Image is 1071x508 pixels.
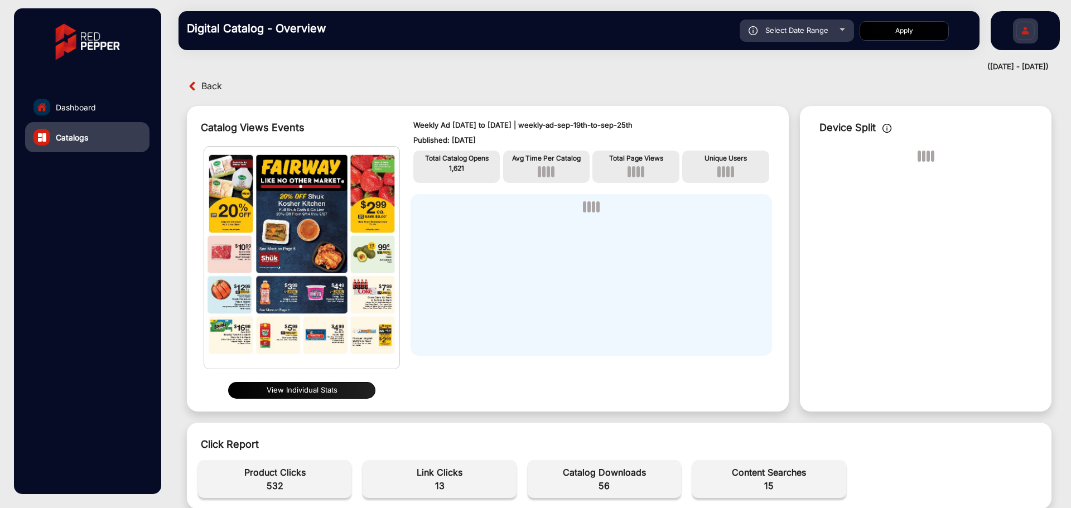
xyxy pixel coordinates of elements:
[368,466,510,479] span: Link Clicks
[25,122,149,152] a: Catalogs
[698,466,840,479] span: Content Searches
[860,21,949,41] button: Apply
[167,61,1049,72] div: ([DATE] - [DATE])
[698,479,840,492] span: 15
[819,122,876,133] span: Device Split
[533,466,676,479] span: Catalog Downloads
[201,437,1038,452] div: Click Report
[204,479,346,492] span: 532
[38,133,46,142] img: catalog
[187,22,343,35] h3: Digital Catalog - Overview
[204,466,346,479] span: Product Clicks
[533,479,676,492] span: 56
[749,26,758,35] img: icon
[56,101,96,113] span: Dashboard
[25,92,149,122] a: Dashboard
[201,78,222,95] span: Back
[413,120,769,131] p: Weekly Ad [DATE] to [DATE] | weekly-ad-sep-19th-to-sep-25th
[228,382,375,399] button: View Individual Stats
[1014,13,1037,52] img: Sign%20Up.svg
[413,135,769,146] p: Published: [DATE]
[595,153,677,163] p: Total Page Views
[685,153,766,163] p: Unique Users
[765,26,828,35] span: Select Date Range
[506,153,587,163] p: Avg Time Per Catalog
[47,14,128,70] img: vmg-logo
[416,153,498,163] p: Total Catalog Opens
[882,124,892,133] img: icon
[449,164,464,172] span: 1,621
[187,80,199,92] img: back arrow
[368,479,510,492] span: 13
[37,102,47,112] img: home
[192,454,1046,504] div: event-details-1
[56,132,88,143] span: Catalogs
[204,147,399,369] img: img
[201,120,391,135] div: Catalog Views Events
